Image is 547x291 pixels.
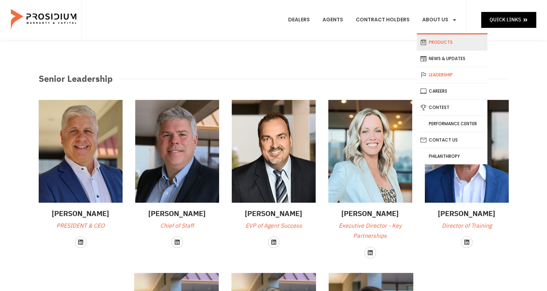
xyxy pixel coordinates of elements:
[417,100,487,115] a: Contest
[135,208,219,219] h3: [PERSON_NAME]
[317,7,349,33] a: Agents
[350,7,415,33] a: Contract Holders
[490,15,521,24] span: Quick Links
[417,7,462,33] a: About Us
[425,208,509,219] h3: [PERSON_NAME]
[39,72,113,85] h3: Senior Leadership
[481,12,536,28] a: Quick Links
[417,148,487,164] a: Philanthropy
[283,7,462,33] nav: Menu
[135,221,219,231] p: Chief of Staff
[417,51,487,67] a: News & Updates
[232,208,316,219] h3: [PERSON_NAME]
[417,83,487,99] a: Careers
[417,33,487,164] ul: About Us
[339,222,402,241] span: Executive Director - Key Partnerships
[417,116,487,132] a: Performance Center
[425,221,509,231] p: Director of Training
[39,208,123,219] h3: [PERSON_NAME]
[232,221,316,231] p: EVP of Agent Success
[328,208,412,219] h3: [PERSON_NAME]
[417,132,487,148] a: Contact Us
[417,67,487,83] a: Leadership
[283,7,315,33] a: Dealers
[417,34,487,50] a: Products
[39,221,123,231] p: PRESIDENT & CEO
